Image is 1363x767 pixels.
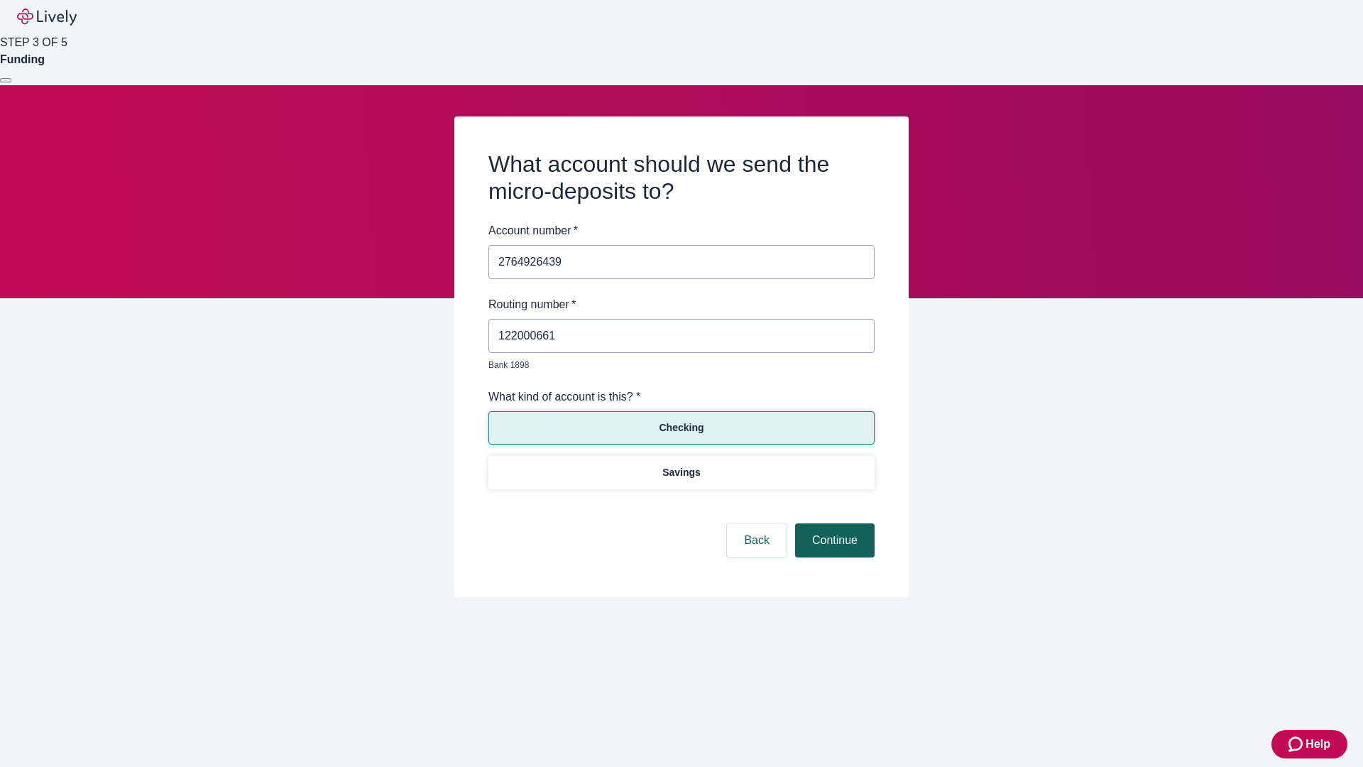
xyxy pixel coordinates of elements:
button: Checking [488,411,875,445]
span: Help [1305,736,1330,753]
svg: Zendesk support icon [1288,736,1305,753]
button: Savings [488,456,875,489]
h2: What account should we send the micro-deposits to? [488,151,875,205]
button: Zendesk support iconHelp [1271,730,1347,758]
button: Continue [795,523,875,557]
p: Savings [662,465,701,480]
label: What kind of account is this? * [488,388,640,406]
label: Routing number [488,296,576,313]
label: Account number [488,222,578,239]
p: Bank 1898 [488,359,865,371]
p: Checking [659,420,704,435]
img: Lively [17,9,77,26]
button: Back [727,523,787,557]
